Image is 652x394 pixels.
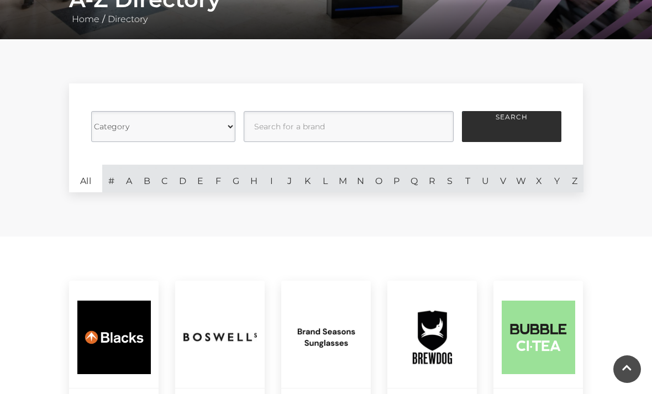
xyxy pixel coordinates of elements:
[334,165,351,192] a: M
[387,165,405,192] a: P
[245,165,262,192] a: H
[138,165,156,192] a: B
[244,111,454,142] input: Search for a brand
[352,165,370,192] a: N
[69,14,102,24] a: Home
[105,14,150,24] a: Directory
[495,165,512,192] a: V
[102,165,120,192] a: #
[566,165,583,192] a: Z
[209,165,227,192] a: F
[227,165,245,192] a: G
[530,165,548,192] a: X
[281,165,298,192] a: J
[370,165,387,192] a: O
[477,165,495,192] a: U
[191,165,209,192] a: E
[459,165,476,192] a: T
[298,165,316,192] a: K
[441,165,459,192] a: S
[316,165,334,192] a: L
[156,165,173,192] a: C
[262,165,280,192] a: I
[120,165,138,192] a: A
[548,165,566,192] a: Y
[69,165,102,192] a: All
[173,165,191,192] a: D
[462,111,561,142] button: Search
[512,165,530,192] a: W
[406,165,423,192] a: Q
[423,165,441,192] a: R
